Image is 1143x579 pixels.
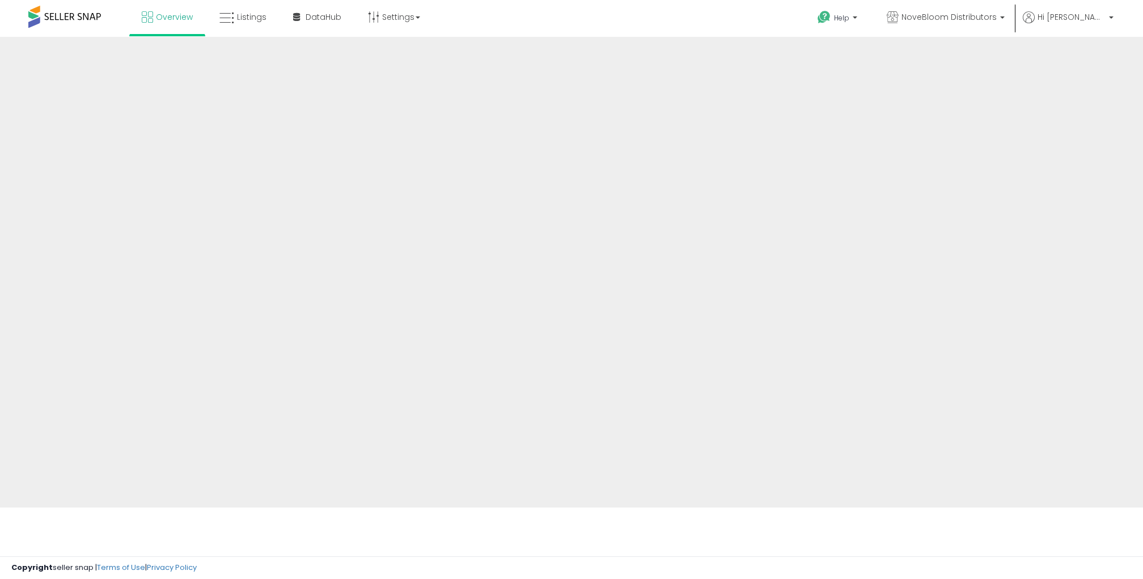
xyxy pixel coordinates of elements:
[817,10,831,24] i: Get Help
[901,11,997,23] span: NoveBloom Distributors
[1038,11,1106,23] span: Hi [PERSON_NAME]
[306,11,341,23] span: DataHub
[156,11,193,23] span: Overview
[1023,11,1114,37] a: Hi [PERSON_NAME]
[237,11,266,23] span: Listings
[834,13,849,23] span: Help
[808,2,869,37] a: Help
